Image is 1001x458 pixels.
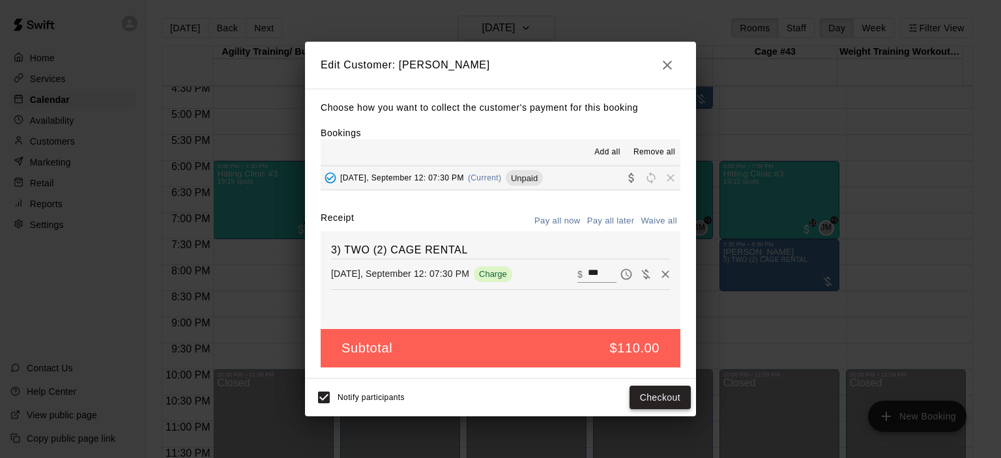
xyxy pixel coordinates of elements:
[321,211,354,231] label: Receipt
[331,267,469,280] p: [DATE], September 12: 07:30 PM
[617,268,636,279] span: Pay later
[474,269,512,279] span: Charge
[628,142,680,163] button: Remove all
[338,393,405,402] span: Notify participants
[636,268,656,279] span: Waive payment
[577,268,583,281] p: $
[468,173,502,182] span: (Current)
[531,211,584,231] button: Pay all now
[321,168,340,188] button: Added - Collect Payment
[633,146,675,159] span: Remove all
[594,146,620,159] span: Add all
[630,386,691,410] button: Checkout
[587,142,628,163] button: Add all
[506,173,543,183] span: Unpaid
[637,211,680,231] button: Waive all
[661,173,680,182] span: Remove
[584,211,638,231] button: Pay all later
[341,339,392,357] h5: Subtotal
[331,242,670,259] h6: 3) TWO (2) CAGE RENTAL
[656,265,675,284] button: Remove
[610,339,660,357] h5: $110.00
[321,100,680,116] p: Choose how you want to collect the customer's payment for this booking
[622,173,641,182] span: Collect payment
[321,128,361,138] label: Bookings
[641,173,661,182] span: Reschedule
[305,42,696,89] h2: Edit Customer: [PERSON_NAME]
[321,166,680,190] button: Added - Collect Payment[DATE], September 12: 07:30 PM(Current)UnpaidCollect paymentRescheduleRemove
[340,173,464,182] span: [DATE], September 12: 07:30 PM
